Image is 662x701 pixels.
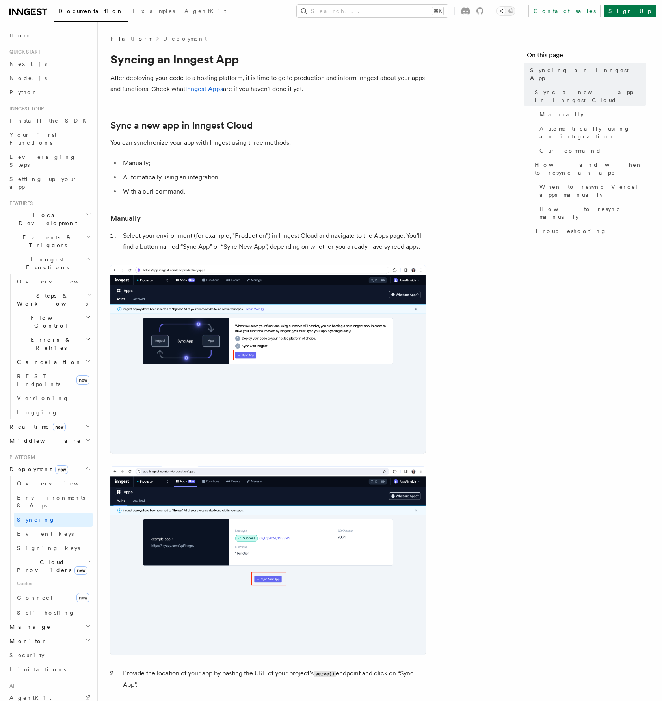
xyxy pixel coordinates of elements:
[496,6,515,16] button: Toggle dark mode
[536,202,646,224] a: How to resync manually
[54,2,128,22] a: Documentation
[6,230,93,252] button: Events & Triggers
[6,252,93,274] button: Inngest Functions
[6,623,51,631] span: Manage
[128,2,180,21] a: Examples
[297,5,448,17] button: Search...⌘K
[163,35,207,43] a: Deployment
[14,314,86,330] span: Flow Control
[6,662,93,677] a: Limitations
[6,462,93,476] button: Deploymentnew
[9,154,76,168] span: Leveraging Steps
[539,125,646,140] span: Automatically using an integration
[536,180,646,202] a: When to resync Vercel apps manually
[76,375,89,385] span: new
[55,465,68,474] span: new
[6,128,93,150] a: Your first Functions
[121,668,426,690] li: Provide the location of your app by pasting the URL of your project’s endpoint and click on “Sync...
[539,110,584,118] span: Manually
[121,230,426,252] li: Select your environment (for example, "Production") in Inngest Cloud and navigate to the Apps pag...
[6,683,15,689] span: AI
[6,211,86,227] span: Local Development
[532,224,646,238] a: Troubleshooting
[539,183,646,199] span: When to resync Vercel apps manually
[17,610,75,616] span: Self hosting
[6,172,93,194] a: Setting up your app
[58,8,123,14] span: Documentation
[9,132,56,146] span: Your first Functions
[17,373,60,387] span: REST Endpoints
[6,28,93,43] a: Home
[121,186,426,197] li: With a curl command.
[432,7,443,15] kbd: ⌘K
[6,208,93,230] button: Local Development
[532,158,646,180] a: How and when to resync an app
[9,695,51,701] span: AgentKit
[110,466,426,655] img: Inngest Cloud screen with sync new app button when you have apps synced
[110,213,141,224] a: Manually
[17,516,55,523] span: Syncing
[9,61,47,67] span: Next.js
[17,409,58,416] span: Logging
[9,652,45,658] span: Security
[17,531,74,537] span: Event keys
[14,513,93,527] a: Syncing
[539,205,646,221] span: How to resync manually
[14,292,88,308] span: Steps & Workflows
[14,274,93,289] a: Overview
[121,172,426,183] li: Automatically using an integration;
[17,595,52,601] span: Connect
[14,527,93,541] a: Event keys
[535,161,646,177] span: How and when to resync an app
[6,71,93,85] a: Node.js
[527,50,646,63] h4: On this page
[6,114,93,128] a: Install the SDK
[14,311,93,333] button: Flow Control
[9,89,38,95] span: Python
[6,150,93,172] a: Leveraging Steps
[6,454,35,460] span: Platform
[14,577,93,590] span: Guides
[14,336,86,352] span: Errors & Retries
[6,274,93,419] div: Inngest Functions
[53,423,66,431] span: new
[9,117,91,124] span: Install the SDK
[536,144,646,158] a: Curl command
[110,35,152,43] span: Platform
[6,434,93,448] button: Middleware
[17,480,98,487] span: Overview
[532,85,646,107] a: Sync a new app in Inngest Cloud
[133,8,175,14] span: Examples
[6,57,93,71] a: Next.js
[185,85,223,93] a: Inngest Apps
[14,369,93,391] a: REST Endpointsnew
[527,63,646,85] a: Syncing an Inngest App
[14,289,93,311] button: Steps & Workflows
[110,265,426,454] img: Inngest Cloud screen with sync App button when you have no apps synced yet
[535,227,607,235] span: Troubleshooting
[6,476,93,620] div: Deploymentnew
[314,671,336,677] code: serve()
[6,233,86,249] span: Events & Triggers
[536,121,646,144] a: Automatically using an integration
[17,494,85,509] span: Environments & Apps
[6,634,93,648] button: Monitor
[110,137,426,148] p: You can synchronize your app with Inngest using three methods:
[14,355,93,369] button: Cancellation
[604,5,656,17] a: Sign Up
[110,52,426,66] h1: Syncing an Inngest App
[14,490,93,513] a: Environments & Apps
[6,85,93,99] a: Python
[6,49,41,55] span: Quick start
[180,2,231,21] a: AgentKit
[14,391,93,405] a: Versioning
[14,358,82,366] span: Cancellation
[121,158,426,169] li: Manually;
[74,566,87,575] span: new
[14,541,93,555] a: Signing keys
[76,593,89,602] span: new
[9,32,32,39] span: Home
[530,66,646,82] span: Syncing an Inngest App
[6,106,44,112] span: Inngest tour
[110,73,426,95] p: After deploying your code to a hosting platform, it is time to go to production and inform Innges...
